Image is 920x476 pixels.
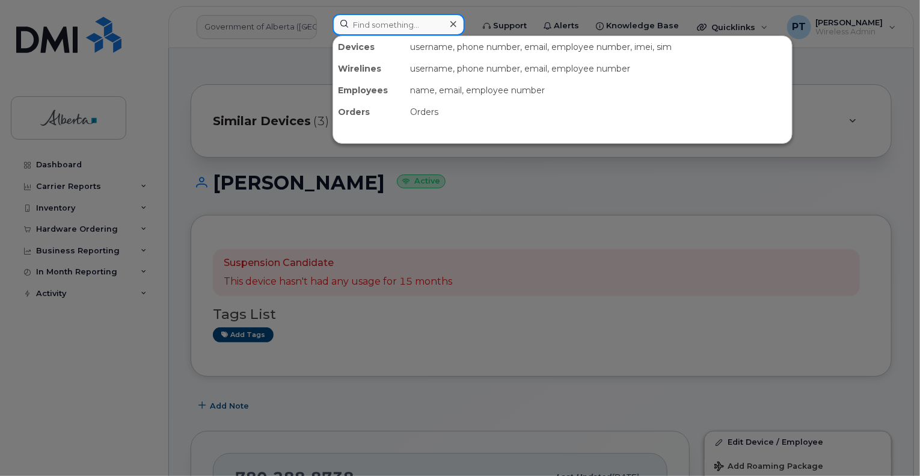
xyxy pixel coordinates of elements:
div: Wirelines [333,58,405,79]
div: name, email, employee number [405,79,792,101]
div: username, phone number, email, employee number, imei, sim [405,36,792,58]
div: Devices [333,36,405,58]
div: Orders [333,101,405,123]
div: username, phone number, email, employee number [405,58,792,79]
div: Employees [333,79,405,101]
div: Orders [405,101,792,123]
